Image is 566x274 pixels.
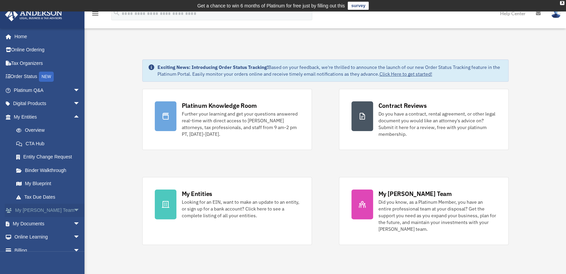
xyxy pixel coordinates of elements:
[142,89,312,150] a: Platinum Knowledge Room Further your learning and get your questions answered real-time with dire...
[113,9,120,17] i: search
[5,244,90,257] a: Billingarrow_drop_down
[379,71,432,77] a: Click Here to get started!
[3,8,64,21] img: Anderson Advisors Platinum Portal
[142,177,312,245] a: My Entities Looking for an EIN, want to make an update to an entity, or sign up for a bank accoun...
[73,110,87,124] span: arrow_drop_up
[5,110,90,124] a: My Entitiesarrow_drop_up
[9,164,90,177] a: Binder Walkthrough
[9,124,90,137] a: Overview
[378,199,496,232] div: Did you know, as a Platinum Member, you have an entire professional team at your disposal? Get th...
[9,150,90,164] a: Entity Change Request
[157,64,268,70] strong: Exciting News: Introducing Order Status Tracking!
[157,64,503,77] div: Based on your feedback, we're thrilled to announce the launch of our new Order Status Tracking fe...
[5,217,90,230] a: My Documentsarrow_drop_down
[197,2,345,10] div: Get a chance to win 6 months of Platinum for free just by filling out this
[5,83,90,97] a: Platinum Q&Aarrow_drop_down
[5,97,90,110] a: Digital Productsarrow_drop_down
[9,137,90,150] a: CTA Hub
[9,190,90,204] a: Tax Due Dates
[5,43,90,57] a: Online Ordering
[73,204,87,218] span: arrow_drop_down
[182,110,299,138] div: Further your learning and get your questions answered real-time with direct access to [PERSON_NAM...
[91,12,99,18] a: menu
[39,72,54,82] div: NEW
[339,177,509,245] a: My [PERSON_NAME] Team Did you know, as a Platinum Member, you have an entire professional team at...
[5,204,90,217] a: My [PERSON_NAME] Teamarrow_drop_down
[5,30,87,43] a: Home
[73,217,87,231] span: arrow_drop_down
[560,1,564,5] div: close
[182,101,257,110] div: Platinum Knowledge Room
[73,83,87,97] span: arrow_drop_down
[73,230,87,244] span: arrow_drop_down
[73,244,87,257] span: arrow_drop_down
[5,70,90,84] a: Order StatusNEW
[91,9,99,18] i: menu
[348,2,369,10] a: survey
[5,230,90,244] a: Online Learningarrow_drop_down
[378,110,496,138] div: Do you have a contract, rental agreement, or other legal document you would like an attorney's ad...
[5,56,90,70] a: Tax Organizers
[182,199,299,219] div: Looking for an EIN, want to make an update to an entity, or sign up for a bank account? Click her...
[339,89,509,150] a: Contract Reviews Do you have a contract, rental agreement, or other legal document you would like...
[551,8,561,18] img: User Pic
[378,101,427,110] div: Contract Reviews
[182,190,212,198] div: My Entities
[9,177,90,191] a: My Blueprint
[73,97,87,111] span: arrow_drop_down
[378,190,452,198] div: My [PERSON_NAME] Team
